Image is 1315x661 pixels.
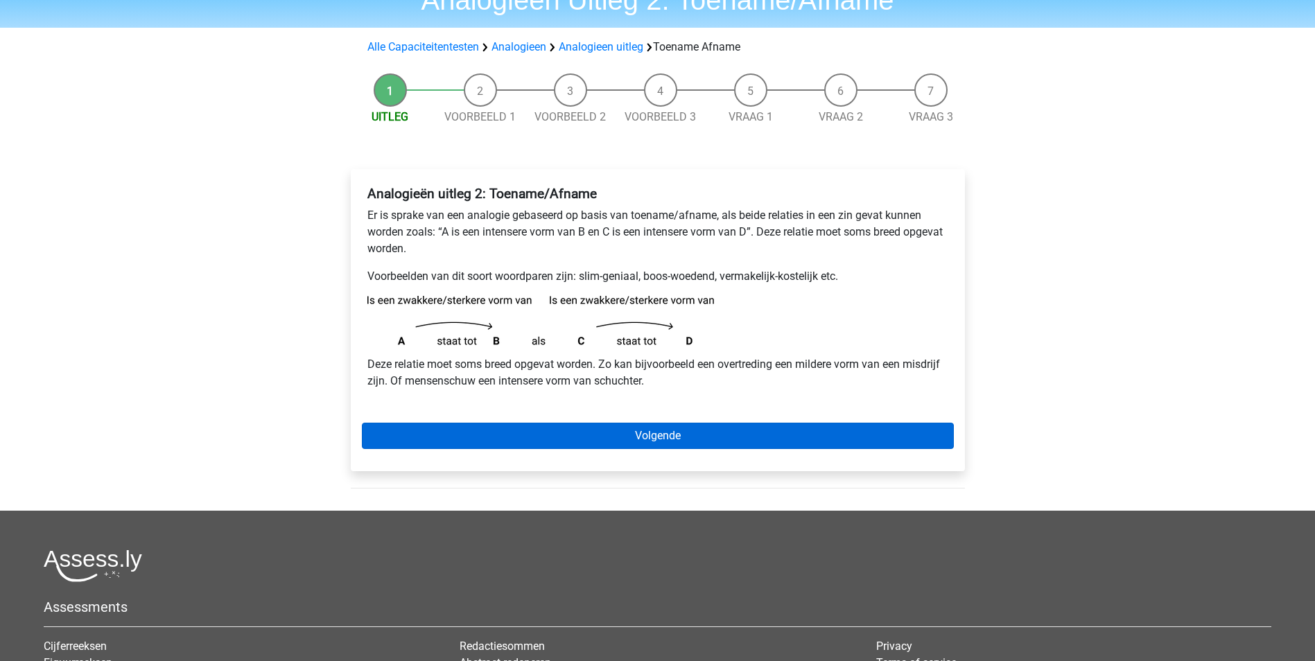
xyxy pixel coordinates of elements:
[367,207,948,257] p: Er is sprake van een analogie gebaseerd op basis van toename/afname, als beide relaties in een zi...
[491,40,546,53] a: Analogieen
[362,39,954,55] div: Toename Afname
[362,423,954,449] a: Volgende
[729,110,773,123] a: Vraag 1
[367,186,597,202] b: Analogieën uitleg 2: Toename/Afname
[367,356,948,389] p: Deze relatie moet soms breed opgevat worden. Zo kan bijvoorbeeld een overtreding een mildere vorm...
[625,110,696,123] a: Voorbeeld 3
[372,110,408,123] a: Uitleg
[819,110,863,123] a: Vraag 2
[44,640,107,653] a: Cijferreeksen
[909,110,953,123] a: Vraag 3
[367,296,714,345] img: analogies_pattern2.png
[367,40,479,53] a: Alle Capaciteitentesten
[559,40,643,53] a: Analogieen uitleg
[460,640,545,653] a: Redactiesommen
[534,110,606,123] a: Voorbeeld 2
[876,640,912,653] a: Privacy
[444,110,516,123] a: Voorbeeld 1
[44,549,142,582] img: Assessly logo
[44,599,1271,615] h5: Assessments
[367,268,948,285] p: Voorbeelden van dit soort woordparen zijn: slim-geniaal, boos-woedend, vermakelijk-kostelijk etc.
